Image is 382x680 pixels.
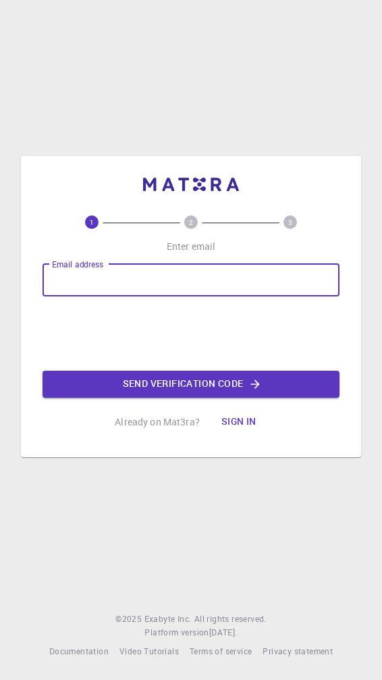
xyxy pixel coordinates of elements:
a: Terms of service [190,645,252,658]
a: Video Tutorials [119,645,179,658]
a: [DATE]. [209,626,238,639]
iframe: reCAPTCHA [88,307,294,360]
a: Privacy statement [263,645,333,658]
span: Video Tutorials [119,646,179,656]
label: Email address [52,259,103,270]
span: [DATE] . [209,627,238,637]
text: 2 [189,217,193,227]
span: © 2025 [115,612,144,626]
button: Sign in [211,409,267,436]
a: Exabyte Inc. [144,612,192,626]
span: Terms of service [190,646,252,656]
span: Documentation [49,646,109,656]
span: Platform version [144,626,209,639]
p: Already on Mat3ra? [115,415,200,429]
a: Documentation [49,645,109,658]
text: 1 [90,217,94,227]
span: All rights reserved. [194,612,267,626]
p: Enter email [167,240,216,253]
span: Privacy statement [263,646,333,656]
button: Send verification code [43,371,339,398]
text: 3 [288,217,292,227]
span: Exabyte Inc. [144,613,192,624]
